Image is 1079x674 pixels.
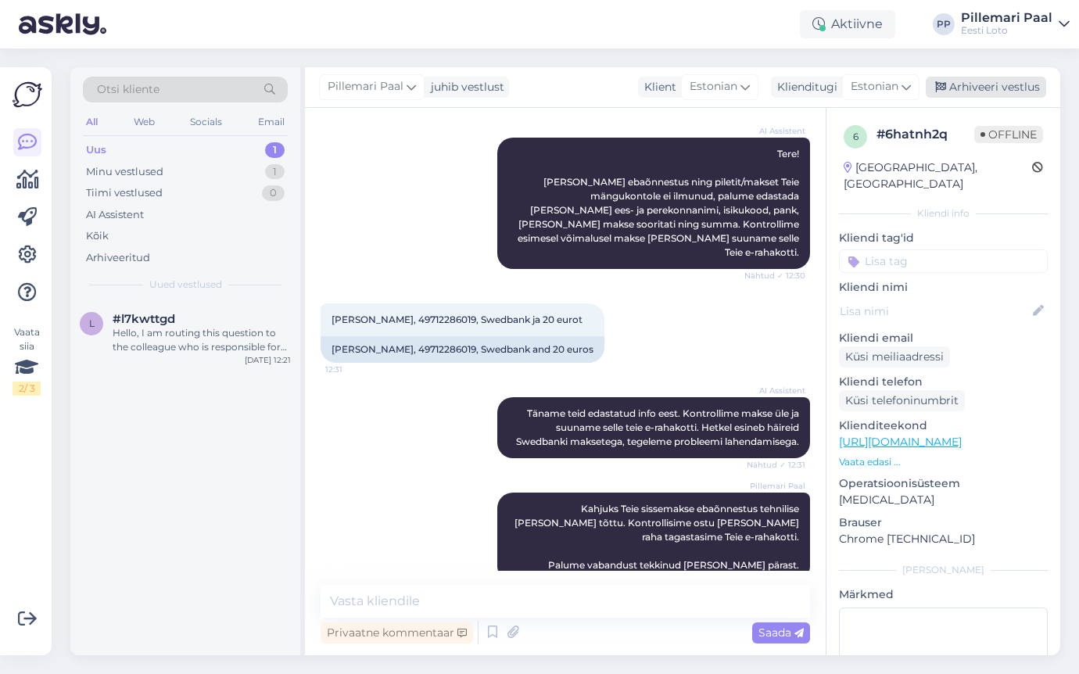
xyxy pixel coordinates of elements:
div: Socials [187,112,225,132]
input: Lisa nimi [840,303,1030,320]
div: # 6hatnh2q [876,125,974,144]
span: AI Assistent [747,385,805,396]
p: Kliendi tag'id [839,230,1048,246]
div: Email [255,112,288,132]
p: [MEDICAL_DATA] [839,492,1048,508]
div: Web [131,112,158,132]
div: 1 [265,142,285,158]
span: Nähtud ✓ 12:30 [744,270,805,281]
div: Küsi telefoninumbrit [839,390,965,411]
div: [GEOGRAPHIC_DATA], [GEOGRAPHIC_DATA] [844,160,1032,192]
div: Hello, I am routing this question to the colleague who is responsible for this topic. The reply m... [113,326,291,354]
span: 12:31 [325,364,384,375]
div: Kõik [86,228,109,244]
div: 0 [262,185,285,201]
span: 6 [853,131,859,142]
div: Vaata siia [13,325,41,396]
p: Vaata edasi ... [839,455,1048,469]
p: Chrome [TECHNICAL_ID] [839,531,1048,547]
div: Tiimi vestlused [86,185,163,201]
p: Kliendi email [839,330,1048,346]
div: AI Assistent [86,207,144,223]
div: Pillemari Paal [961,12,1052,24]
span: Pillemari Paal [747,480,805,492]
div: 2 / 3 [13,382,41,396]
div: Klient [638,79,676,95]
div: Arhiveeritud [86,250,150,266]
div: Küsi meiliaadressi [839,346,950,367]
p: Operatsioonisüsteem [839,475,1048,492]
div: [PERSON_NAME] [839,563,1048,577]
span: Kahjuks Teie sissemakse ebaõnnestus tehnilise [PERSON_NAME] tõttu. Kontrollisime ostu [PERSON_NAM... [514,503,801,571]
span: Täname teid edastatud info eest. Kontrollime makse üle ja suuname selle teie e-rahakotti. Hetkel ... [516,407,801,447]
div: Privaatne kommentaar [321,622,473,644]
span: Pillemari Paal [328,78,403,95]
span: Estonian [690,78,737,95]
span: Estonian [851,78,898,95]
p: Brauser [839,514,1048,531]
a: [URL][DOMAIN_NAME] [839,435,962,449]
a: Pillemari PaalEesti Loto [961,12,1070,37]
div: Klienditugi [771,79,837,95]
span: #l7kwttgd [113,312,175,326]
span: AI Assistent [747,125,805,137]
span: Offline [974,126,1043,143]
div: juhib vestlust [425,79,504,95]
span: Nähtud ✓ 12:31 [747,459,805,471]
p: Märkmed [839,586,1048,603]
div: Arhiveeri vestlus [926,77,1046,98]
span: Otsi kliente [97,81,160,98]
div: Eesti Loto [961,24,1052,37]
div: PP [933,13,955,35]
input: Lisa tag [839,249,1048,273]
p: Klienditeekond [839,418,1048,434]
p: Kliendi nimi [839,279,1048,296]
p: Kliendi telefon [839,374,1048,390]
div: All [83,112,101,132]
div: 1 [265,164,285,180]
img: Askly Logo [13,80,42,109]
div: Minu vestlused [86,164,163,180]
span: [PERSON_NAME], 49712286019, Swedbank ja 20 eurot [332,314,583,325]
div: Aktiivne [800,10,895,38]
div: [PERSON_NAME], 49712286019, Swedbank and 20 euros [321,336,604,363]
span: Uued vestlused [149,278,222,292]
div: Kliendi info [839,206,1048,220]
span: Saada [758,626,804,640]
div: Uus [86,142,106,158]
div: [DATE] 12:21 [245,354,291,366]
span: l [89,317,95,329]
